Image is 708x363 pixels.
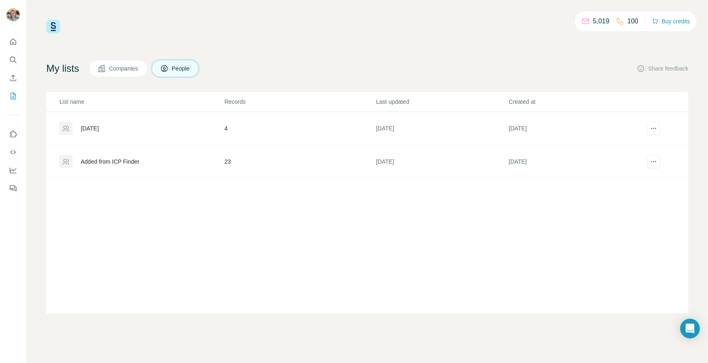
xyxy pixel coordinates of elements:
span: Companies [109,64,139,73]
td: 4 [224,112,376,145]
button: Feedback [7,181,20,196]
td: [DATE] [508,112,641,145]
button: My lists [7,89,20,103]
button: actions [647,122,660,135]
div: Open Intercom Messenger [680,319,700,338]
h4: My lists [46,62,79,75]
button: Enrich CSV [7,71,20,85]
img: Surfe Logo [46,20,60,34]
button: Quick start [7,34,20,49]
div: [DATE] [81,124,99,132]
button: Use Surfe on LinkedIn [7,127,20,142]
button: Dashboard [7,163,20,178]
p: 5,019 [593,16,609,26]
img: Avatar [7,8,20,21]
p: Records [225,98,375,106]
p: Created at [509,98,641,106]
p: Last updated [376,98,508,106]
div: Added from ICP Finder [81,158,139,166]
td: [DATE] [376,112,508,145]
button: actions [647,155,660,168]
button: Search [7,53,20,67]
p: 100 [627,16,638,26]
button: Use Surfe API [7,145,20,160]
p: List name [59,98,224,106]
td: [DATE] [508,145,641,178]
td: 23 [224,145,376,178]
button: Share feedback [637,64,688,73]
button: Buy credits [652,16,690,27]
td: [DATE] [376,145,508,178]
span: People [172,64,191,73]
